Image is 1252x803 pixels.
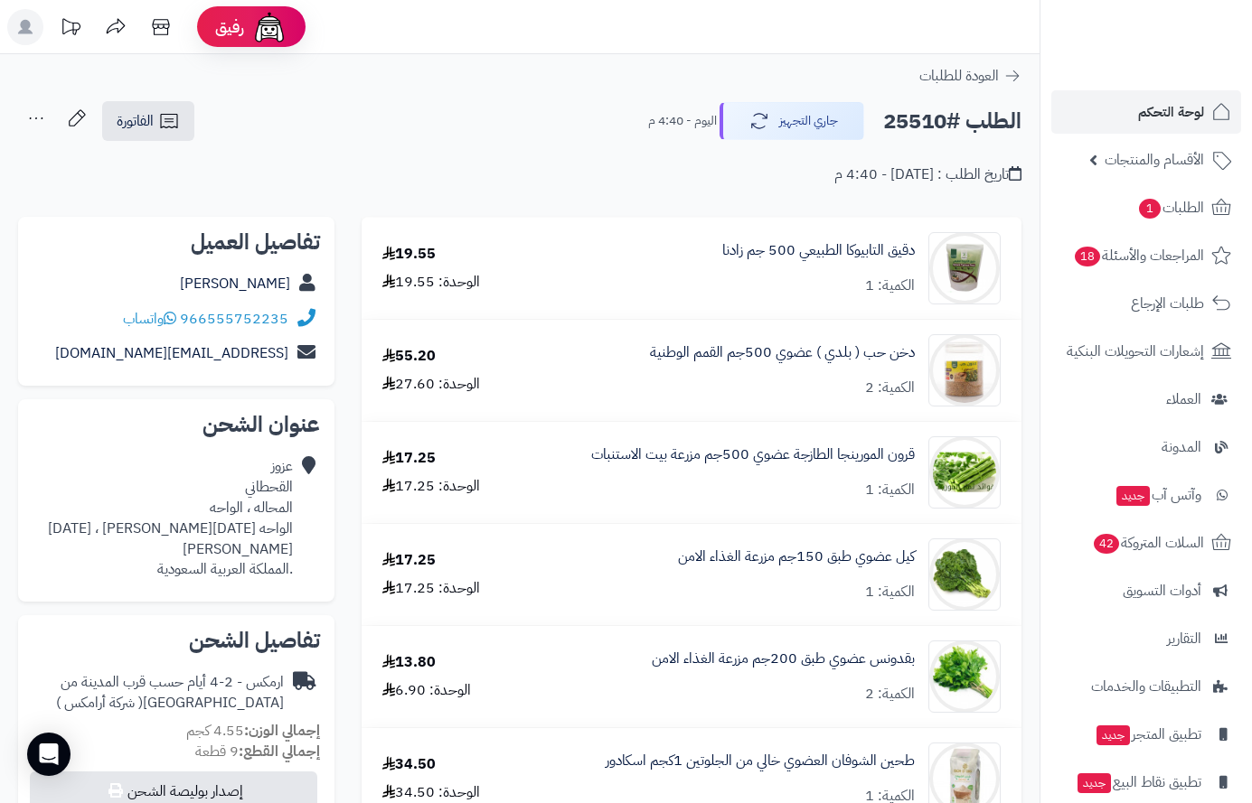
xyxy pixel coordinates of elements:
[1116,486,1150,506] span: جديد
[33,630,320,651] h2: تفاصيل الشحن
[929,538,1000,611] img: 1759841239-%D9%83%D9%8A%D9%84-90x90.png
[865,378,915,398] div: الكمية: 2
[382,448,436,469] div: 17.25
[720,102,864,140] button: جاري التجهيز
[834,164,1021,185] div: تاريخ الطلب : [DATE] - 4:40 م
[1078,773,1111,793] span: جديد
[251,9,287,45] img: ai-face.png
[1051,234,1241,277] a: المراجعات والأسئلة18
[919,65,1021,87] a: العودة للطلبات
[591,444,915,465] a: قرون المورينجا الطازجة عضوي 500جم مزرعة بيت الاستنبات
[1137,195,1204,220] span: الطلبات
[382,374,480,395] div: الوحدة: 27.60
[382,244,436,265] div: 19.55
[382,782,480,803] div: الوحدة: 34.50
[865,684,915,705] div: الكمية: 2
[1166,387,1201,412] span: العملاء
[929,334,1000,406] img: 1726854043-%D8%AF%D8%AE%D9%86%20%D8%B9%D8%B6%D9%88%D9%8A%20-90x90.jpg
[180,308,288,330] a: 966555752235
[239,741,320,762] strong: إجمالي القطع:
[56,692,143,714] span: ( شركة أرامكس )
[195,741,320,762] small: 9 قطعة
[1051,665,1241,708] a: التطبيقات والخدمات
[1051,330,1241,373] a: إشعارات التحويلات البنكية
[1131,291,1204,316] span: طلبات الإرجاع
[883,103,1021,140] h2: الطلب #25510
[1051,186,1241,229] a: الطلبات1
[652,649,915,669] a: بقدونس عضوي طبق 200جم مزرعة الغذاء الامن
[919,65,999,87] span: العودة للطلبات
[1051,617,1241,660] a: التقارير
[678,546,915,567] a: كيل عضوي طبق 150جم مزرعة الغذاء الامن
[606,751,915,771] a: طحين الشوفان العضوي خالي من الجلوتين 1كجم اسكادور
[27,733,71,776] div: Open Intercom Messenger
[865,582,915,602] div: الكمية: 1
[1051,90,1241,134] a: لوحة التحكم
[33,672,284,714] div: ارمكس - 2-4 أيام حسب قرب المدينة من [GEOGRAPHIC_DATA]
[55,342,288,364] a: [EMAIL_ADDRESS][DOMAIN_NAME]
[382,652,436,673] div: 13.80
[1067,339,1204,364] span: إشعارات التحويلات البنكية
[865,275,915,296] div: الكمية: 1
[1073,243,1204,268] span: المراجعات والأسئلة
[180,273,290,294] a: [PERSON_NAME]
[1162,434,1201,460] span: المدونة
[865,480,915,500] div: الكمية: 1
[1051,473,1241,517] a: وآتس آبجديد
[1051,521,1241,565] a: السلات المتروكة42
[33,456,293,580] div: عزوز القحطاني المحاله ، الواحه الواحه [DATE][PERSON_NAME] ، [DATE][PERSON_NAME] .المملكة العربية ...
[929,640,1000,713] img: 1759996140-1739222761-%D8%A8%D9%82%D8%AF%D9%88%D9%86%D8%B3%20%D8%B9%D8%B6%D9%88%D9%8A%20%D8%A7%D9...
[1167,626,1201,651] span: التقارير
[1051,282,1241,325] a: طلبات الإرجاع
[244,720,320,742] strong: إجمالي الوزن:
[722,240,915,261] a: دقيق التابيوكا الطبيعي 500 جم زادنا
[33,231,320,253] h2: تفاصيل العميل
[117,110,154,132] span: الفاتورة
[382,346,436,367] div: 55.20
[929,232,1000,304] img: 1713265002-%D8%AF%D9%82%D9%8A%D9%82%20%D8%A7%D9%84%D8%AA%D8%A7%D8%A8%D9%8A%D9%88%D9%83%D8%A7%20-9...
[1097,725,1130,745] span: جديد
[1138,99,1204,125] span: لوحة التحكم
[1074,246,1100,266] span: 18
[1115,482,1201,508] span: وآتس آب
[1123,578,1201,603] span: أدوات التسويق
[1095,722,1201,747] span: تطبيق المتجر
[382,578,480,599] div: الوحدة: 17.25
[215,16,244,38] span: رفيق
[382,476,480,497] div: الوحدة: 17.25
[48,9,93,50] a: تحديثات المنصة
[186,720,320,742] small: 4.55 كجم
[382,272,480,293] div: الوحدة: 19.55
[650,342,915,363] a: دخن حب ( بلدي ) عضوي 500جم القمم الوطنية
[1051,713,1241,756] a: تطبيق المتجرجديد
[102,101,194,141] a: الفاتورة
[1093,533,1119,554] span: 42
[1076,770,1201,795] span: تطبيق نقاط البيع
[1091,674,1201,699] span: التطبيقات والخدمات
[123,308,176,330] a: واتساب
[1051,569,1241,612] a: أدوات التسويق
[1051,425,1241,469] a: المدونة
[1129,14,1235,51] img: logo-2.png
[1105,147,1204,173] span: الأقسام والمنتجات
[1051,378,1241,421] a: العملاء
[33,414,320,435] h2: عنوان الشحن
[648,112,717,130] small: اليوم - 4:40 م
[929,436,1000,509] img: 1759594588-%D9%82%D8%B1%D9%88%D9%86%20%D8%A7%D9%84%D9%85%D9%88%D8%B1%D9%8A%D9%86%D8%AC%D8%A7.jpg%...
[1092,530,1204,556] span: السلات المتروكة
[382,550,436,571] div: 17.25
[1138,198,1161,219] span: 1
[382,680,471,701] div: الوحدة: 6.90
[382,754,436,775] div: 34.50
